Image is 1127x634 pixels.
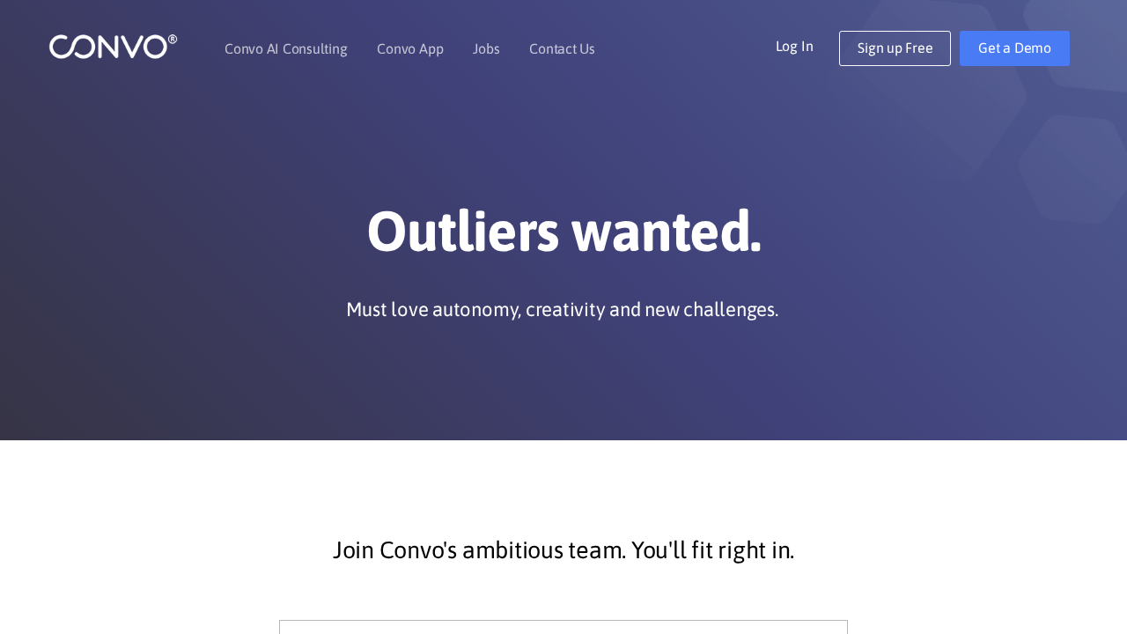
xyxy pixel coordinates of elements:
[48,33,178,60] img: logo_1.png
[75,197,1052,278] h1: Outliers wanted.
[776,31,840,59] a: Log In
[225,41,347,55] a: Convo AI Consulting
[960,31,1070,66] a: Get a Demo
[473,41,499,55] a: Jobs
[88,528,1039,572] p: Join Convo's ambitious team. You'll fit right in.
[346,296,778,322] p: Must love autonomy, creativity and new challenges.
[529,41,595,55] a: Contact Us
[377,41,443,55] a: Convo App
[839,31,951,66] a: Sign up Free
